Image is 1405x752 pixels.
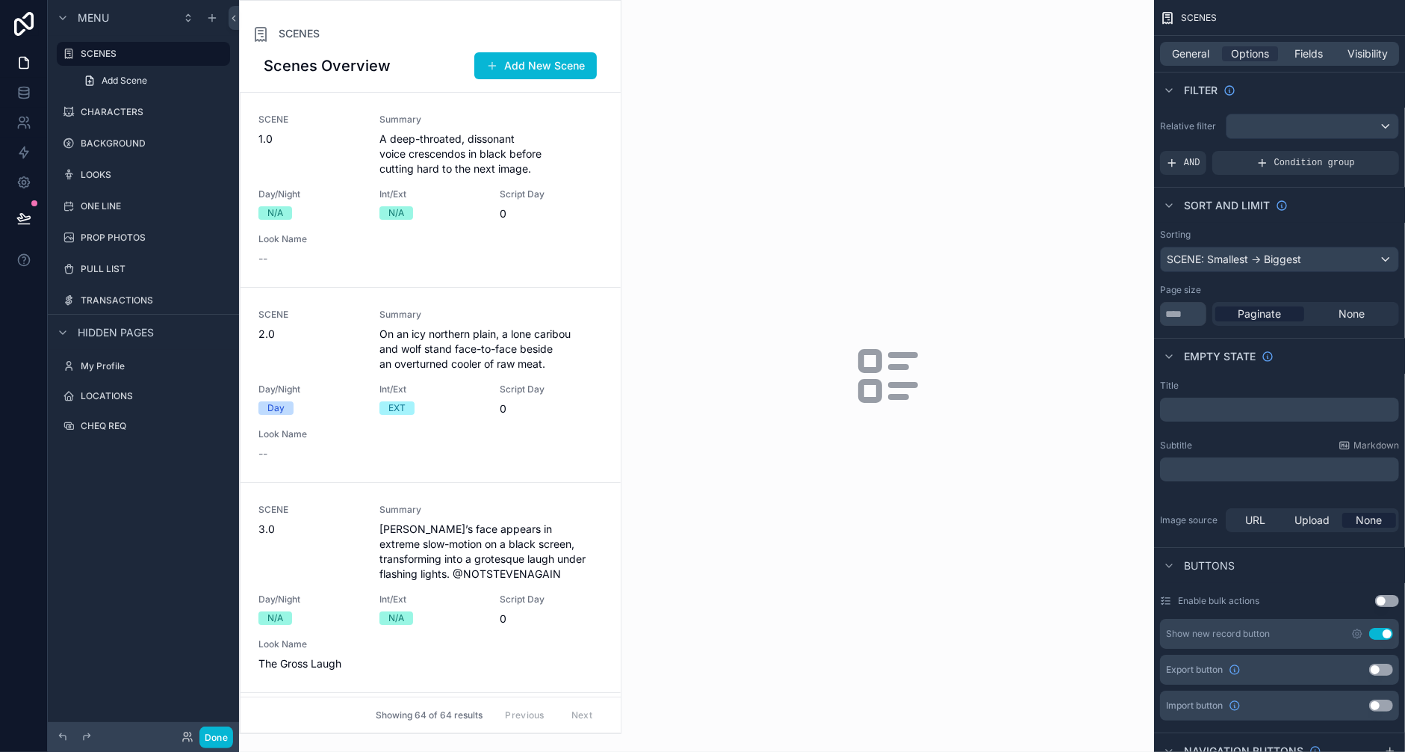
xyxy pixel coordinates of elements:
a: PULL LIST [57,257,230,281]
span: Buttons [1184,558,1235,573]
span: Fields [1295,46,1324,61]
span: Paginate [1238,306,1282,321]
label: SCENES [81,48,221,60]
span: Add Scene [102,75,147,87]
span: Empty state [1184,349,1256,364]
label: Enable bulk actions [1178,595,1259,607]
button: SCENE: Smallest -> Biggest [1160,247,1399,272]
label: Sorting [1160,229,1191,241]
label: Page size [1160,284,1201,296]
span: General [1173,46,1210,61]
label: TRANSACTIONS [81,295,227,306]
span: Condition group [1274,157,1355,169]
div: SCENE: Smallest -> Biggest [1161,247,1398,271]
span: Menu [78,10,109,25]
label: PULL LIST [81,263,227,275]
div: scrollable content [1160,398,1399,422]
span: Options [1231,46,1269,61]
label: Title [1160,380,1179,392]
label: ONE LINE [81,200,227,212]
a: My Profile [57,354,230,378]
a: TRANSACTIONS [57,289,230,312]
button: Done [199,727,233,748]
div: Show new record button [1166,628,1270,640]
span: Import button [1166,700,1223,712]
label: CHEQ REQ [81,420,227,432]
label: Relative filter [1160,120,1220,132]
span: Upload [1295,513,1330,528]
span: Showing 64 of 64 results [376,709,483,721]
a: Markdown [1339,440,1399,451]
span: Hidden pages [78,325,154,340]
span: None [1339,306,1365,321]
label: PROP PHOTOS [81,232,227,244]
a: Add Scene [75,69,230,93]
label: Subtitle [1160,440,1192,451]
span: None [1356,513,1383,528]
label: CHARACTERS [81,106,227,118]
a: CHEQ REQ [57,414,230,438]
span: Export button [1166,664,1223,676]
span: Filter [1184,83,1218,98]
span: Visibility [1348,46,1389,61]
a: SCENES [57,42,230,66]
span: Markdown [1353,440,1399,451]
span: SCENES [1181,12,1217,24]
span: URL [1246,513,1266,528]
span: Sort And Limit [1184,198,1270,213]
label: LOOKS [81,169,227,181]
a: BACKGROUND [57,132,230,155]
a: PROP PHOTOS [57,226,230,250]
a: LOCATIONS [57,384,230,408]
a: CHARACTERS [57,100,230,124]
span: AND [1184,157,1200,169]
label: BACKGROUND [81,138,227,150]
a: ONE LINE [57,194,230,218]
label: LOCATIONS [81,390,227,402]
a: LOOKS [57,163,230,187]
label: Image source [1160,514,1220,526]
div: scrollable content [1160,457,1399,481]
label: My Profile [81,360,227,372]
